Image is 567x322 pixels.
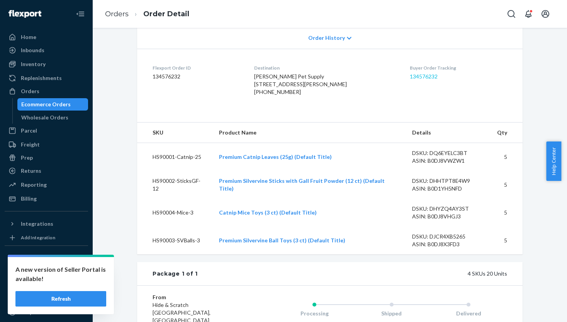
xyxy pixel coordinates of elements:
[410,65,507,71] dt: Buyer Order Tracking
[15,265,106,283] p: A new version of Seller Portal is available!
[21,60,46,68] div: Inventory
[73,6,88,22] button: Close Navigation
[546,141,561,181] button: Help Center
[412,177,485,185] div: DSKU: DHHTPT8E4W9
[412,185,485,193] div: ASIN: B0D1YH5NFD
[21,33,36,41] div: Home
[5,233,88,242] a: Add Integration
[21,181,47,189] div: Reporting
[406,123,491,143] th: Details
[137,143,213,171] td: HS90001-Catnip-25
[153,73,242,80] dd: 134576232
[5,293,88,305] a: Talk to Support
[21,114,68,121] div: Wholesale Orders
[153,293,245,301] dt: From
[143,10,189,18] a: Order Detail
[198,270,507,278] div: 4 SKUs 20 Units
[99,3,195,26] ol: breadcrumbs
[21,46,44,54] div: Inbounds
[5,152,88,164] a: Prep
[219,153,332,160] a: Premium Catnip Leaves (25g) (Default Title)
[21,234,55,241] div: Add Integration
[491,123,523,143] th: Qty
[21,154,33,162] div: Prep
[5,72,88,84] a: Replenishments
[21,195,37,203] div: Billing
[412,240,485,248] div: ASIN: B0DJ8X3FD3
[5,31,88,43] a: Home
[521,6,536,22] button: Open notifications
[254,65,398,71] dt: Destination
[213,123,406,143] th: Product Name
[5,267,88,277] a: Add Fast Tag
[5,165,88,177] a: Returns
[491,227,523,254] td: 5
[491,171,523,199] td: 5
[5,218,88,230] button: Integrations
[153,65,242,71] dt: Flexport Order ID
[105,10,129,18] a: Orders
[412,213,485,220] div: ASIN: B0DJ8VHGJ3
[491,199,523,227] td: 5
[137,171,213,199] td: HS90002-SticksGF-12
[5,58,88,70] a: Inventory
[21,101,71,108] div: Ecommerce Orders
[21,141,40,148] div: Freight
[5,193,88,205] a: Billing
[219,177,385,192] a: Premium Silvervine Sticks with Gall Fruit Powder (12 ct) (Default Title)
[17,98,88,111] a: Ecommerce Orders
[5,85,88,97] a: Orders
[5,124,88,137] a: Parcel
[254,88,398,96] div: [PHONE_NUMBER]
[5,252,88,264] button: Fast Tags
[219,209,317,216] a: Catnip Mice Toys (3 ct) (Default Title)
[5,138,88,151] a: Freight
[153,270,198,278] div: Package 1 of 1
[137,227,213,254] td: HS90003-SVBalls-3
[17,111,88,124] a: Wholesale Orders
[5,44,88,56] a: Inbounds
[5,306,88,319] a: Help Center
[8,10,41,18] img: Flexport logo
[491,143,523,171] td: 5
[504,6,519,22] button: Open Search Box
[353,310,430,317] div: Shipped
[412,149,485,157] div: DSKU: DQ6EYELC3BT
[410,73,438,80] a: 134576232
[254,73,347,87] span: [PERSON_NAME] Pet Supply [STREET_ADDRESS][PERSON_NAME]
[21,167,41,175] div: Returns
[5,280,88,292] a: Settings
[15,291,106,307] button: Refresh
[276,310,353,317] div: Processing
[21,87,39,95] div: Orders
[5,179,88,191] a: Reporting
[21,220,53,228] div: Integrations
[137,123,213,143] th: SKU
[21,127,37,135] div: Parcel
[21,254,46,262] div: Fast Tags
[430,310,507,317] div: Delivered
[412,233,485,240] div: DSKU: DJCR4XB5265
[308,34,345,42] span: Order History
[538,6,553,22] button: Open account menu
[412,157,485,165] div: ASIN: B0DJ8VWZW1
[137,199,213,227] td: HS90004-Mice-3
[21,74,62,82] div: Replenishments
[219,237,345,244] a: Premium Silvervine Ball Toys (3 ct) (Default Title)
[412,205,485,213] div: DSKU: DHYZQ4AY3ST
